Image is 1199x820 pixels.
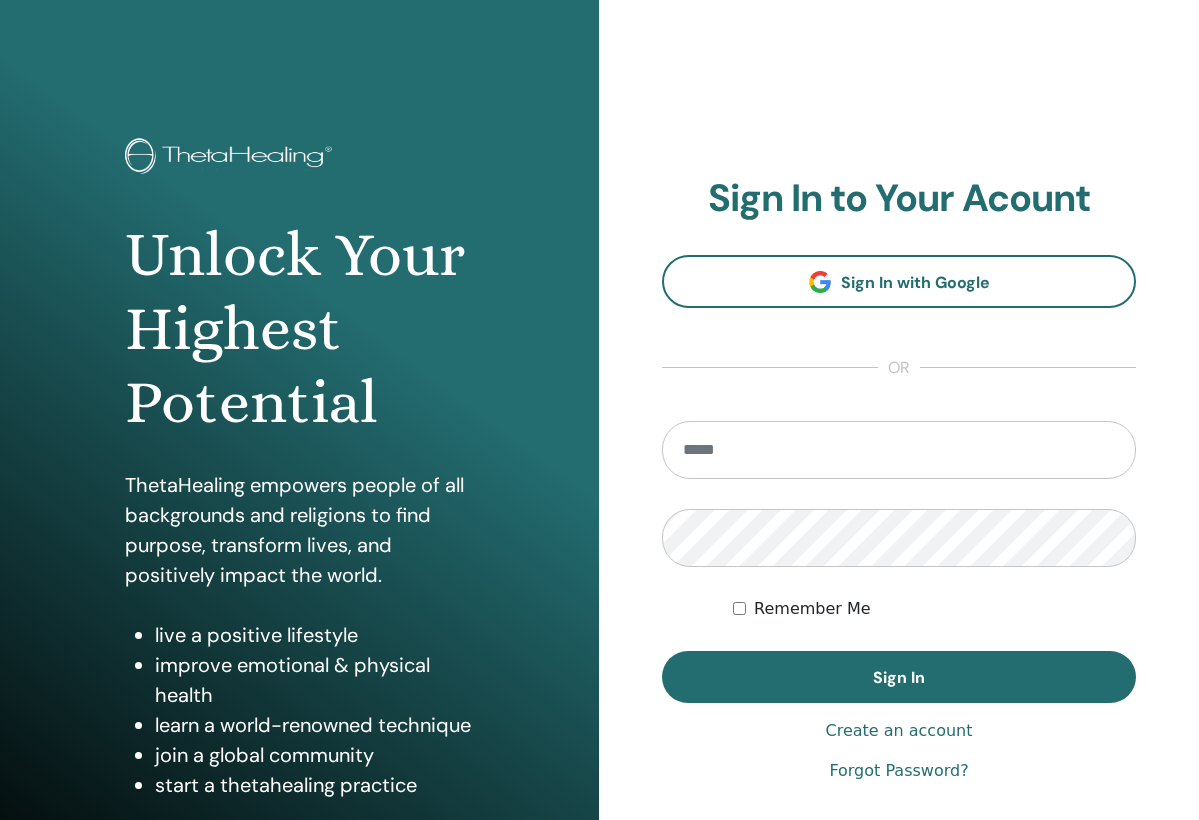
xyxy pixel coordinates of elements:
[662,176,1136,222] h2: Sign In to Your Acount
[662,651,1136,703] button: Sign In
[662,255,1136,308] a: Sign In with Google
[125,470,475,590] p: ThetaHealing empowers people of all backgrounds and religions to find purpose, transform lives, a...
[873,667,925,688] span: Sign In
[733,597,1136,621] div: Keep me authenticated indefinitely or until I manually logout
[125,218,475,440] h1: Unlock Your Highest Potential
[829,759,968,783] a: Forgot Password?
[155,620,475,650] li: live a positive lifestyle
[155,740,475,770] li: join a global community
[878,356,920,380] span: or
[754,597,871,621] label: Remember Me
[155,710,475,740] li: learn a world-renowned technique
[155,770,475,800] li: start a thetahealing practice
[841,272,990,293] span: Sign In with Google
[825,719,972,743] a: Create an account
[155,650,475,710] li: improve emotional & physical health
